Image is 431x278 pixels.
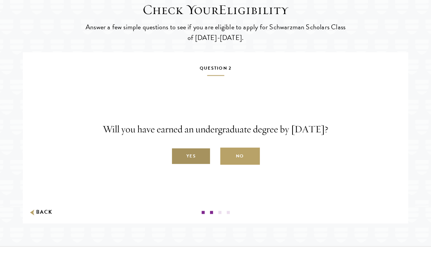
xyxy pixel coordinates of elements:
button: Back [29,208,52,216]
p: Answer a few simple questions to see if you are eligible to apply for Schwarzman Scholars Class o... [84,22,347,43]
h5: Question 2 [29,64,402,76]
label: No [220,148,260,165]
p: Will you have earned an undergraduate degree by [DATE]? [29,122,402,137]
h2: Check Your Eligibility [84,2,347,18]
label: Yes [171,148,211,165]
